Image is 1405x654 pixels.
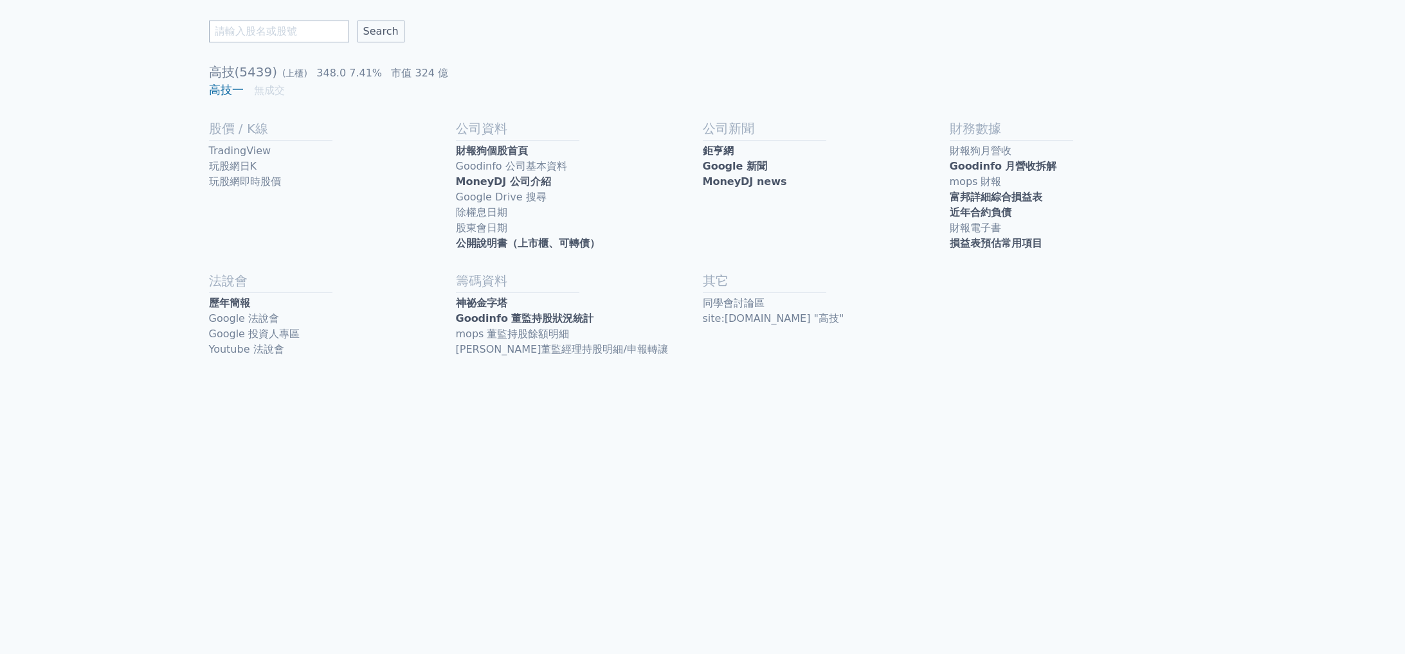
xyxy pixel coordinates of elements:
h2: 法說會 [209,272,456,290]
a: Goodinfo 月營收拆解 [950,159,1197,174]
a: 近年合約負債 [950,205,1197,220]
a: 神祕金字塔 [456,296,703,311]
a: Goodinfo 公司基本資料 [456,159,703,174]
a: mops 董監持股餘額明細 [456,326,703,342]
a: 財報狗月營收 [950,143,1197,159]
a: 損益表預估常用項目 [950,236,1197,251]
span: 無成交 [254,84,285,96]
a: 除權息日期 [456,205,703,220]
a: 歷年簡報 [209,296,456,311]
input: 請輸入股名或股號 [209,21,349,42]
h2: 公司資料 [456,119,703,137]
a: Google 法說會 [209,311,456,326]
a: Google 新聞 [703,159,950,174]
h2: 財務數據 [950,119,1197,137]
a: MoneyDJ news [703,174,950,190]
a: 鉅亨網 [703,143,950,159]
span: 市值 324 億 [391,67,448,79]
a: Google 投資人專區 [209,326,456,342]
h2: 其它 [703,272,950,290]
a: [PERSON_NAME]董監經理持股明細/申報轉讓 [456,342,703,357]
a: Goodinfo 董監持股狀況統計 [456,311,703,326]
a: 高技一 [209,83,244,96]
h2: 籌碼資料 [456,272,703,290]
a: MoneyDJ 公司介紹 [456,174,703,190]
a: TradingView [209,143,456,159]
a: site:[DOMAIN_NAME] "高技" [703,311,950,326]
span: (上櫃) [282,68,307,78]
a: 股東會日期 [456,220,703,236]
a: Google Drive 搜尋 [456,190,703,205]
input: Search [358,21,404,42]
a: Youtube 法說會 [209,342,456,357]
a: 富邦詳細綜合損益表 [950,190,1197,205]
h2: 股價 / K線 [209,119,456,137]
a: 公開說明書（上市櫃、可轉債） [456,236,703,251]
a: 財報狗個股首頁 [456,143,703,159]
h1: 高技(5439) [209,63,1197,81]
span: 348.0 7.41% [316,67,382,79]
a: 同學會討論區 [703,296,950,311]
a: 玩股網即時股價 [209,174,456,190]
a: mops 財報 [950,174,1197,190]
a: 玩股網日K [209,159,456,174]
a: 財報電子書 [950,220,1197,236]
h2: 公司新聞 [703,119,950,137]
